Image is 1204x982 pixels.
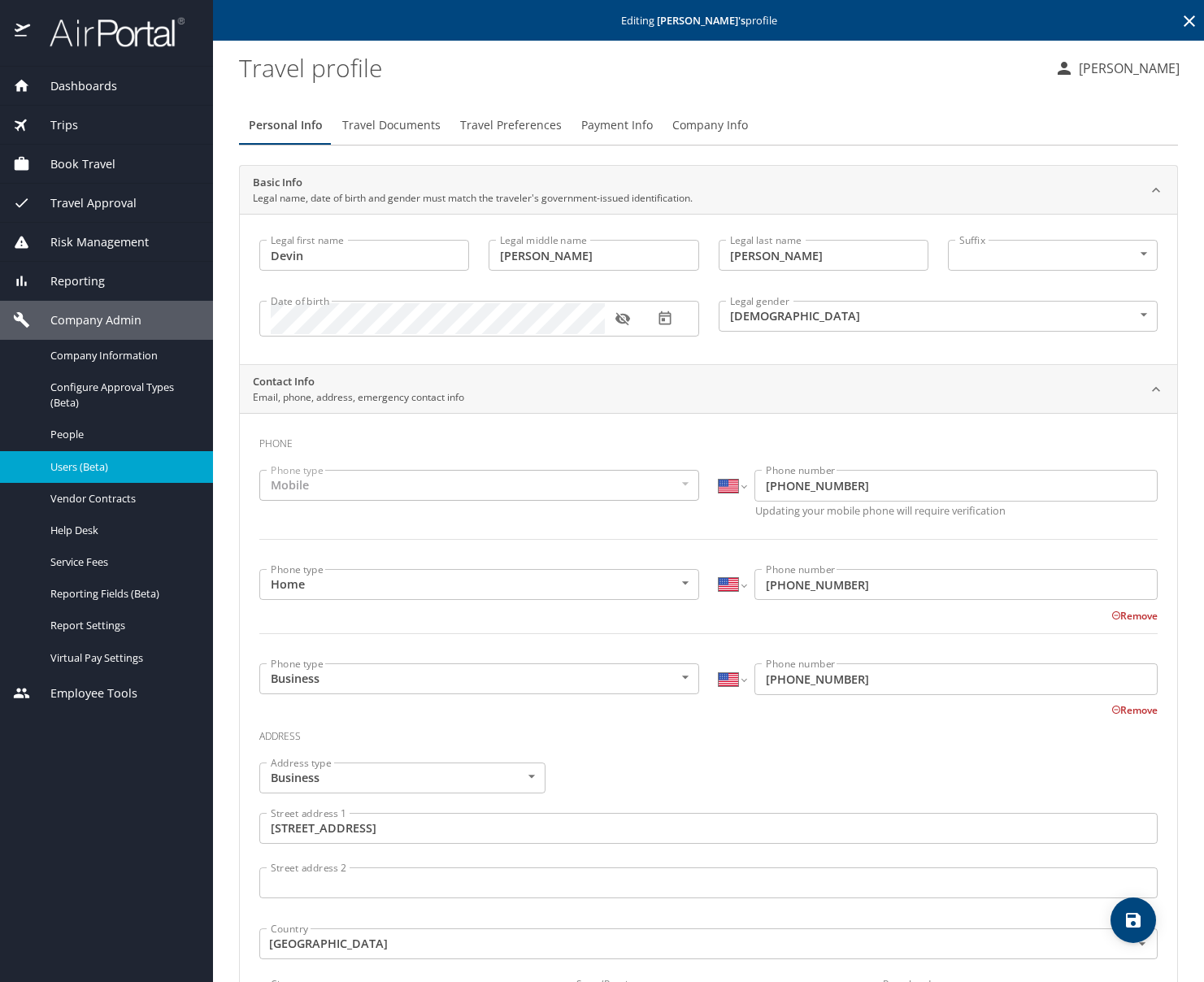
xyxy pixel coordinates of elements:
[30,155,115,173] span: Book Travel
[30,77,117,95] span: Dashboards
[50,650,193,666] span: Virtual Pay Settings
[218,15,1199,26] p: Editing profile
[30,116,78,134] span: Trips
[253,390,464,405] p: Email, phone, address, emergency contact info
[239,106,1178,145] div: Profile
[50,459,193,475] span: Users (Beta)
[50,348,193,363] span: Company Information
[259,663,699,694] div: Business
[253,374,464,390] h2: Contact Info
[342,115,441,136] span: Travel Documents
[259,426,1158,454] h3: Phone
[1048,54,1186,83] button: [PERSON_NAME]
[1132,934,1152,954] button: Open
[240,214,1177,364] div: Basic InfoLegal name, date of birth and gender must match the traveler's government-issued identi...
[240,166,1177,215] div: Basic InfoLegal name, date of birth and gender must match the traveler's government-issued identi...
[240,365,1177,414] div: Contact InfoEmail, phone, address, emergency contact info
[50,554,193,570] span: Service Fees
[259,569,699,600] div: Home
[581,115,653,136] span: Payment Info
[30,272,105,290] span: Reporting
[1074,59,1180,78] p: [PERSON_NAME]
[1111,897,1156,943] button: save
[30,194,137,212] span: Travel Approval
[239,42,1041,93] h1: Travel profile
[719,301,1158,332] div: [DEMOGRAPHIC_DATA]
[948,240,1158,271] div: ​
[253,191,693,206] p: Legal name, date of birth and gender must match the traveler's government-issued identification.
[50,427,193,442] span: People
[50,491,193,506] span: Vendor Contracts
[15,16,32,48] img: icon-airportal.png
[32,16,185,48] img: airportal-logo.png
[50,586,193,602] span: Reporting Fields (Beta)
[259,719,1158,746] h3: Address
[259,763,545,793] div: Business
[1111,609,1158,623] button: Remove
[657,13,745,28] strong: [PERSON_NAME] 's
[30,684,137,702] span: Employee Tools
[1111,703,1158,717] button: Remove
[755,506,1158,516] p: Updating your mobile phone will require verification
[50,618,193,633] span: Report Settings
[50,380,193,411] span: Configure Approval Types (Beta)
[253,175,693,191] h2: Basic Info
[50,523,193,538] span: Help Desk
[672,115,748,136] span: Company Info
[30,233,149,251] span: Risk Management
[259,470,699,501] div: Mobile
[460,115,562,136] span: Travel Preferences
[30,311,141,329] span: Company Admin
[249,115,323,136] span: Personal Info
